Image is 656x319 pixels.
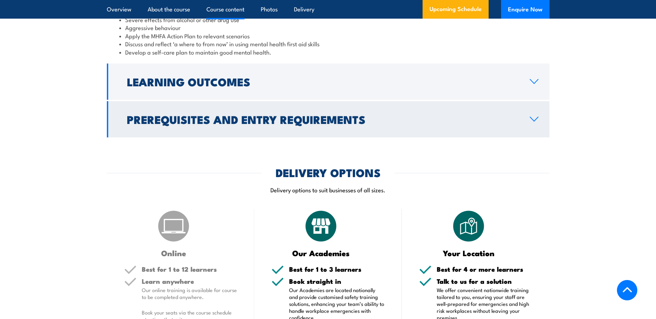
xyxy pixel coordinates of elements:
a: Learning Outcomes [107,64,549,100]
li: Apply the MHFA Action Plan to relevant scenarios [119,32,537,40]
h2: Prerequisites and Entry Requirements [127,114,519,124]
p: Our online training is available for course to be completed anywhere. [142,287,237,300]
h5: Best for 1 to 12 learners [142,266,237,272]
h5: Book straight in [289,278,385,284]
h2: DELIVERY OPTIONS [276,167,381,177]
a: Prerequisites and Entry Requirements [107,101,549,137]
li: Discuss and reflect ‘a where to from now’ in using mental health first aid skills [119,40,537,48]
h3: Our Academies [271,249,371,257]
h3: Online [124,249,223,257]
h5: Best for 4 or more learners [437,266,532,272]
p: Delivery options to suit businesses of all sizes. [107,186,549,194]
li: Develop a self-care plan to maintain good mental health. [119,48,537,56]
h3: Your Location [419,249,518,257]
li: Severe effects from alcohol or other drug use [119,16,537,23]
li: Aggressive behaviour [119,23,537,31]
h5: Learn anywhere [142,278,237,284]
h5: Best for 1 to 3 learners [289,266,385,272]
h5: Talk to us for a solution [437,278,532,284]
h2: Learning Outcomes [127,77,519,86]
